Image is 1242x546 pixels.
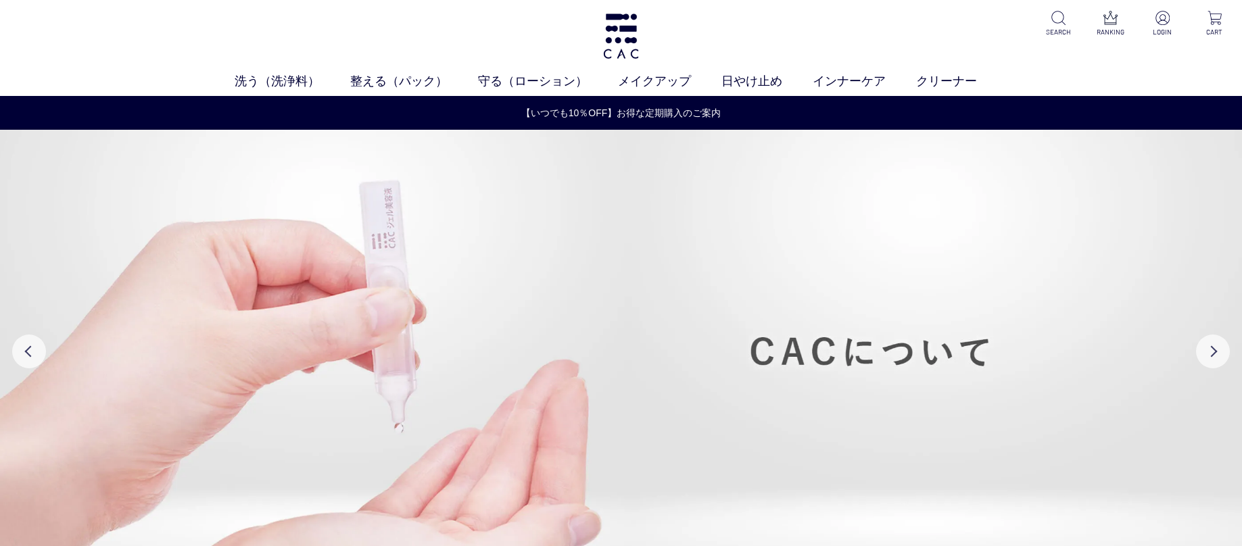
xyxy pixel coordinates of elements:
[235,72,350,91] a: 洗う（洗浄料）
[618,72,721,91] a: メイクアップ
[1094,27,1127,37] p: RANKING
[1094,11,1127,37] a: RANKING
[350,72,478,91] a: 整える（パック）
[1042,11,1075,37] a: SEARCH
[1198,27,1231,37] p: CART
[1196,334,1230,368] button: Next
[721,72,813,91] a: 日やけ止め
[601,14,641,59] img: logo
[1,106,1241,120] a: 【いつでも10％OFF】お得な定期購入のご案内
[1146,27,1179,37] p: LOGIN
[1198,11,1231,37] a: CART
[12,334,46,368] button: Previous
[813,72,916,91] a: インナーケア
[916,72,1007,91] a: クリーナー
[1042,27,1075,37] p: SEARCH
[1146,11,1179,37] a: LOGIN
[478,72,618,91] a: 守る（ローション）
